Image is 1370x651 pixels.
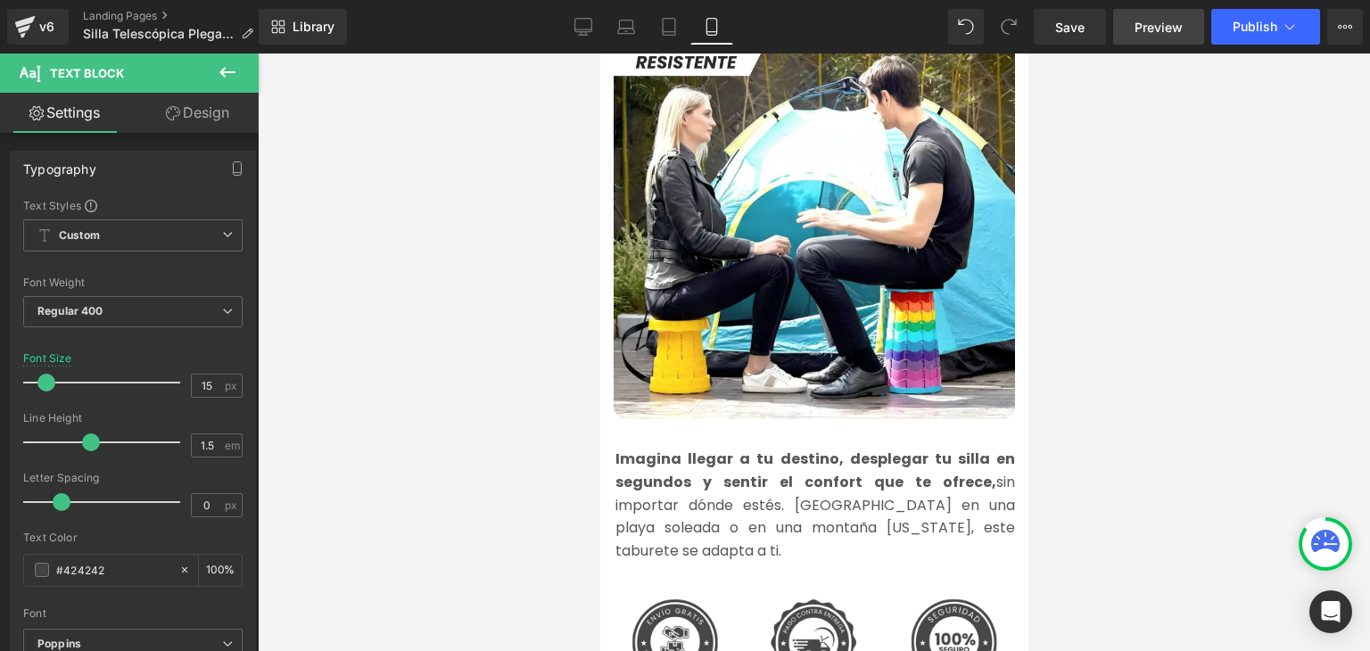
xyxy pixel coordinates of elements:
div: % [199,555,242,586]
div: Text Color [23,532,243,544]
span: px [225,380,240,391]
span: Library [293,19,334,35]
a: Laptop [605,9,648,45]
a: New Library [259,9,347,45]
a: Tablet [648,9,690,45]
div: v6 [36,15,58,38]
a: Landing Pages [83,9,268,23]
input: Color [56,560,170,580]
div: Text Styles [23,198,243,212]
a: Desktop [562,9,605,45]
button: Undo [948,9,984,45]
span: Publish [1233,20,1277,34]
div: Letter Spacing [23,472,243,484]
span: em [225,440,240,451]
div: Font Size [23,352,72,365]
b: Regular 400 [37,304,103,317]
a: Preview [1113,9,1204,45]
font: sin importar dónde estés. [GEOGRAPHIC_DATA] en una playa soleada o en una montaña [US_STATE], est... [15,395,415,507]
div: Typography [23,152,96,177]
strong: Imagina llegar a tu destino, desplegar tu silla en segundos y sentir el confort que te ofrece, [15,395,415,439]
button: More [1327,9,1363,45]
div: Font Weight [23,276,243,289]
span: Text Block [50,66,124,80]
div: Font [23,607,243,620]
span: Save [1055,18,1085,37]
a: Mobile [690,9,733,45]
a: Design [133,93,262,133]
a: v6 [7,9,69,45]
span: px [225,499,240,511]
b: Custom [59,228,100,243]
button: Publish [1211,9,1320,45]
div: Line Height [23,412,243,424]
button: Redo [991,9,1027,45]
span: Preview [1135,18,1183,37]
span: Silla Telescópica Plegable [83,27,234,41]
div: Open Intercom Messenger [1309,590,1352,633]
